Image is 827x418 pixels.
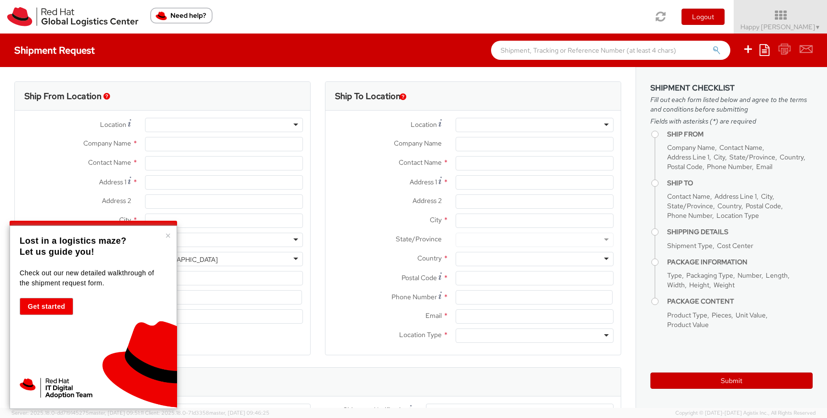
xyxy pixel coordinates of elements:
[719,143,762,152] span: Contact Name
[667,192,710,201] span: Contact Name
[766,271,788,280] span: Length
[89,409,144,416] span: master, [DATE] 09:51:11
[20,298,73,315] button: Get started
[667,131,813,138] h4: Ship From
[165,231,171,240] button: Close
[667,281,685,289] span: Width
[667,228,813,236] h4: Shipping Details
[780,153,804,161] span: Country
[682,9,725,25] button: Logout
[736,311,766,319] span: Unit Value
[491,41,730,60] input: Shipment, Tracking or Reference Number (at least 4 chars)
[729,153,775,161] span: State/Province
[209,409,269,416] span: master, [DATE] 09:46:25
[430,215,442,224] span: City
[88,158,131,167] span: Contact Name
[20,247,94,257] strong: Let us guide you!
[675,409,816,417] span: Copyright © [DATE]-[DATE] Agistix Inc., All Rights Reserved
[410,178,437,186] span: Address 1
[20,236,126,246] strong: Lost in a logistics maze?
[402,273,437,282] span: Postal Code
[150,255,218,264] div: [GEOGRAPHIC_DATA]
[650,116,813,126] span: Fields with asterisks (*) are required
[667,180,813,187] h4: Ship To
[815,23,821,31] span: ▼
[667,259,813,266] h4: Package Information
[738,271,761,280] span: Number
[394,139,442,147] span: Company Name
[99,178,126,186] span: Address 1
[14,45,95,56] h4: Shipment Request
[20,268,165,288] p: Check out our new detailed walkthrough of the shipment request form.
[667,311,707,319] span: Product Type
[83,139,131,147] span: Company Name
[411,120,437,129] span: Location
[667,271,682,280] span: Type
[717,202,741,210] span: Country
[650,84,813,92] h3: Shipment Checklist
[761,192,772,201] span: City
[11,409,144,416] span: Server: 2025.18.0-dd719145275
[399,330,442,339] span: Location Type
[740,23,821,31] span: Happy [PERSON_NAME]
[717,241,753,250] span: Cost Center
[24,91,101,101] h3: Ship From Location
[667,202,713,210] span: State/Province
[391,293,437,301] span: Phone Number
[712,311,731,319] span: Pieces
[150,8,212,23] button: Need help?
[714,281,735,289] span: Weight
[667,241,713,250] span: Shipment Type
[714,153,725,161] span: City
[689,281,709,289] span: Height
[667,298,813,305] h4: Package Content
[667,211,712,220] span: Phone Number
[100,120,126,129] span: Location
[756,162,772,171] span: Email
[396,235,442,243] span: State/Province
[335,91,401,101] h3: Ship To Location
[7,7,138,26] img: rh-logistics-00dfa346123c4ec078e1.svg
[746,202,781,210] span: Postal Code
[145,409,269,416] span: Client: 2025.18.0-71d3358
[667,143,715,152] span: Company Name
[102,196,131,205] span: Address 2
[686,271,733,280] span: Packaging Type
[667,162,703,171] span: Postal Code
[413,196,442,205] span: Address 2
[667,320,709,329] span: Product Value
[343,405,408,415] span: Shipment Notification
[650,95,813,114] span: Fill out each form listed below and agree to the terms and conditions before submitting
[667,153,709,161] span: Address Line 1
[650,373,813,389] button: Submit
[119,215,131,224] span: City
[715,192,757,201] span: Address Line 1
[425,311,442,320] span: Email
[399,158,442,167] span: Contact Name
[716,211,759,220] span: Location Type
[707,162,752,171] span: Phone Number
[417,254,442,262] span: Country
